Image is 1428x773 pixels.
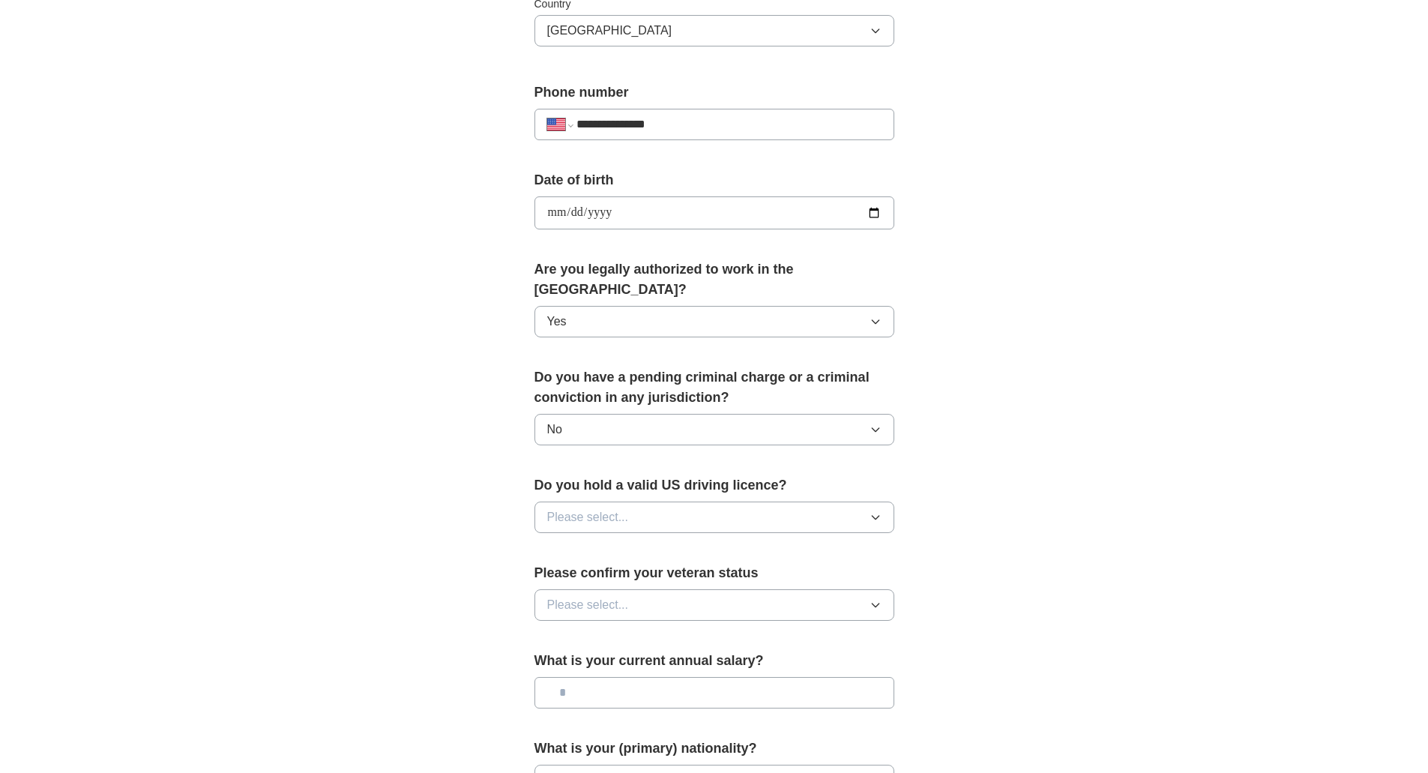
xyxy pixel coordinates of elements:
[547,22,672,40] span: [GEOGRAPHIC_DATA]
[534,259,894,300] label: Are you legally authorized to work in the [GEOGRAPHIC_DATA]?
[547,596,629,614] span: Please select...
[534,414,894,445] button: No
[534,82,894,103] label: Phone number
[534,651,894,671] label: What is your current annual salary?
[547,508,629,526] span: Please select...
[534,170,894,190] label: Date of birth
[534,367,894,408] label: Do you have a pending criminal charge or a criminal conviction in any jurisdiction?
[534,15,894,46] button: [GEOGRAPHIC_DATA]
[534,563,894,583] label: Please confirm your veteran status
[534,739,894,759] label: What is your (primary) nationality?
[534,502,894,533] button: Please select...
[534,306,894,337] button: Yes
[534,589,894,621] button: Please select...
[534,475,894,496] label: Do you hold a valid US driving licence?
[547,421,562,439] span: No
[547,313,567,331] span: Yes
